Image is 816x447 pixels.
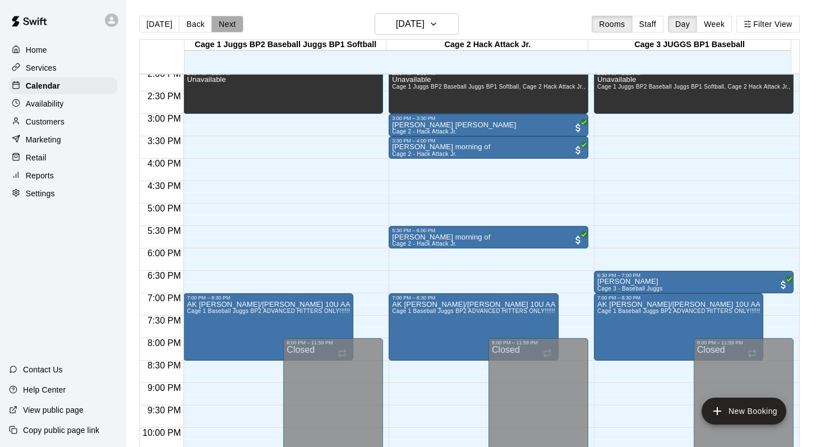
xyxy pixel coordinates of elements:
div: 6:30 PM – 7:00 PM [597,273,790,278]
span: 6:30 PM [145,271,184,280]
span: All customers have paid [573,234,584,246]
button: Staff [632,16,664,33]
div: 6:30 PM – 7:00 PM: Tyler Trush [594,271,794,293]
div: 7:00 PM – 8:30 PM [392,295,555,301]
a: Home [9,42,117,58]
span: Cage 3 - Baseball Juggs [597,285,663,292]
p: Services [26,62,57,73]
div: 8:00 PM – 11:59 PM [287,340,380,345]
button: add [702,398,786,425]
span: Cage 1 Baseball Juggs BP2 ADVANCED HITTERS ONLY!!!!!! [597,308,760,314]
button: Back [179,16,212,33]
div: 8:00 PM – 11:59 PM [697,340,790,345]
div: 7:00 PM – 8:30 PM [597,295,760,301]
p: Home [26,44,47,56]
p: Help Center [23,384,66,395]
button: [DATE] [139,16,179,33]
div: 5:30 PM – 6:00 PM: Connor Walker morning of [389,226,588,248]
p: Reports [26,170,54,181]
span: Cage 1 Baseball Juggs BP2 ADVANCED HITTERS ONLY!!!!!! [187,308,350,314]
div: 7:00 PM – 8:30 PM: AK Jays Joel/Tara 10U AAA [594,293,763,361]
span: 7:00 PM [145,293,184,303]
span: 9:30 PM [145,405,184,415]
div: 2:00 PM – 3:00 PM: Unavailable [183,69,383,114]
div: 3:00 PM – 3:30 PM [392,116,585,121]
div: 3:30 PM – 4:00 PM: Chase Herdman morning of [389,136,588,159]
a: Settings [9,185,117,202]
div: 2:00 PM – 3:00 PM: Unavailable [594,69,794,114]
p: Customers [26,116,64,127]
p: Retail [26,152,47,163]
div: 7:00 PM – 8:30 PM: AK Jays Joel/Tara 10U AAA [389,293,558,361]
span: 10:00 PM [140,428,183,437]
div: 5:30 PM – 6:00 PM [392,228,585,233]
p: Marketing [26,134,61,145]
span: 8:00 PM [145,338,184,348]
a: Services [9,59,117,76]
span: 5:00 PM [145,204,184,213]
div: 3:00 PM – 3:30 PM: Chase Herdman Lindsay Hunter [389,114,588,136]
span: 2:30 PM [145,91,184,101]
span: Cage 2 - Hack Attack Jr. [392,241,457,247]
span: 8:30 PM [145,361,184,370]
span: 5:30 PM [145,226,184,236]
div: Cage 1 Juggs BP2 Baseball Juggs BP1 Softball [185,40,386,50]
span: All customers have paid [778,279,789,291]
p: Contact Us [23,364,63,375]
p: View public page [23,404,84,416]
button: Day [668,16,697,33]
p: Calendar [26,80,60,91]
a: Customers [9,113,117,130]
span: Cage 2 - Hack Attack Jr. [392,151,457,157]
div: 8:00 PM – 11:59 PM [492,340,585,345]
button: [DATE] [375,13,459,35]
button: Next [211,16,243,33]
span: Cage 2 - Hack Attack Jr. [392,128,457,135]
div: Cage 2 Hack Attack Jr. [386,40,588,50]
a: Marketing [9,131,117,148]
span: Cage 1 Baseball Juggs BP2 ADVANCED HITTERS ONLY!!!!!! [392,308,555,314]
p: Copy public page link [23,425,99,436]
span: All customers have paid [573,145,584,156]
div: 7:00 PM – 8:30 PM: AK Jays Joel/Tara 10U AAA [183,293,353,361]
span: 4:30 PM [145,181,184,191]
span: 9:00 PM [145,383,184,393]
div: 3:30 PM – 4:00 PM [392,138,585,144]
span: 4:00 PM [145,159,184,168]
span: Cage 1 Juggs BP2 Baseball Juggs BP1 Softball, Cage 2 Hack Attack Jr., Cage 3 JUGGS BP1 Baseball [392,84,666,90]
span: 3:30 PM [145,136,184,146]
a: Reports [9,167,117,184]
div: 7:00 PM – 8:30 PM [187,295,349,301]
p: Availability [26,98,64,109]
div: Cage 3 JUGGS BP1 Baseball [588,40,790,50]
div: 2:00 PM – 3:00 PM: Unavailable [389,69,588,114]
button: Rooms [592,16,632,33]
a: Availability [9,95,117,112]
button: Week [697,16,732,33]
span: 3:00 PM [145,114,184,123]
p: Settings [26,188,55,199]
a: Retail [9,149,117,166]
a: Calendar [9,77,117,94]
span: 6:00 PM [145,248,184,258]
h6: [DATE] [396,16,425,32]
span: All customers have paid [573,122,584,133]
span: 7:30 PM [145,316,184,325]
button: Filter View [736,16,799,33]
